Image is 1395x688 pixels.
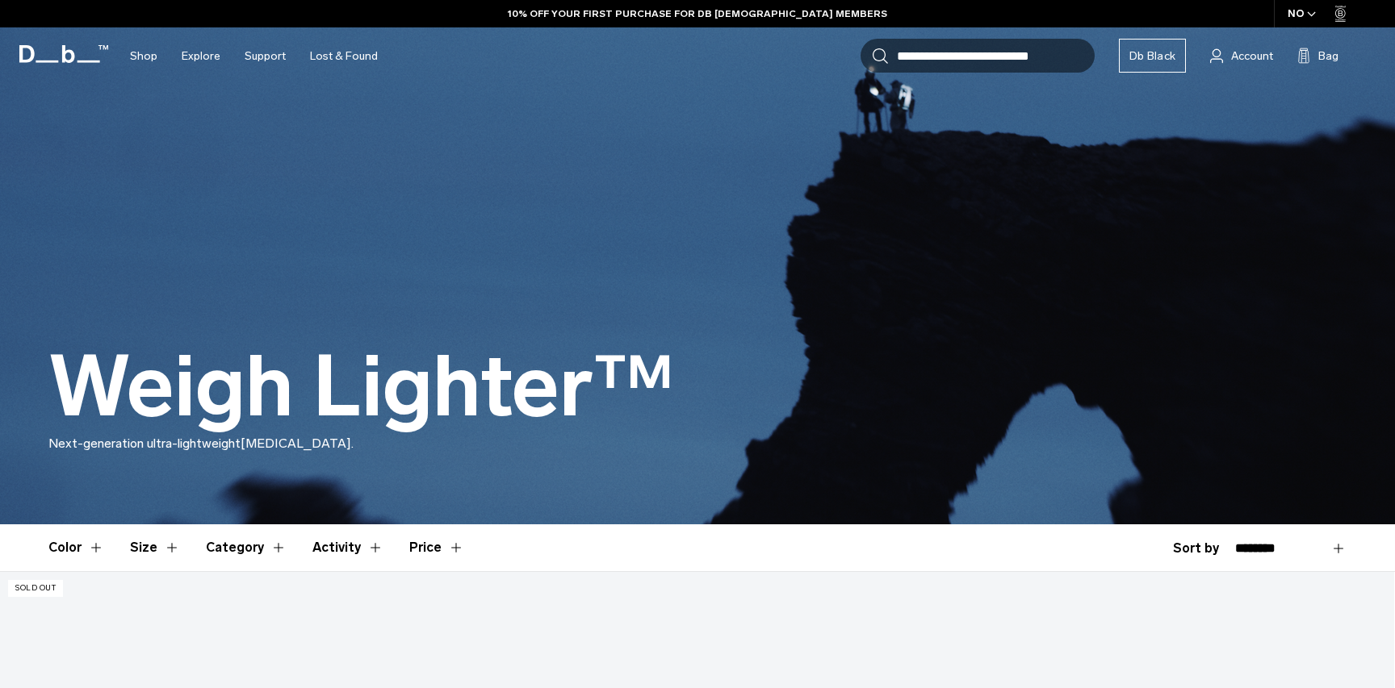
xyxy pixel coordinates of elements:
nav: Main Navigation [118,27,390,85]
p: Sold Out [8,580,63,597]
a: Db Black [1119,39,1186,73]
a: Account [1210,46,1273,65]
a: Explore [182,27,220,85]
a: Support [245,27,286,85]
a: Shop [130,27,157,85]
a: Lost & Found [310,27,378,85]
button: Bag [1297,46,1338,65]
button: Toggle Filter [312,524,383,571]
button: Toggle Filter [130,524,180,571]
span: Bag [1318,48,1338,65]
span: Account [1231,48,1273,65]
button: Toggle Filter [48,524,104,571]
button: Toggle Filter [206,524,287,571]
h1: Weigh Lighter™ [48,340,674,434]
a: 10% OFF YOUR FIRST PURCHASE FOR DB [DEMOGRAPHIC_DATA] MEMBERS [508,6,887,21]
span: Next-generation ultra-lightweight [48,436,241,451]
button: Toggle Price [409,524,464,571]
span: [MEDICAL_DATA]. [241,436,354,451]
